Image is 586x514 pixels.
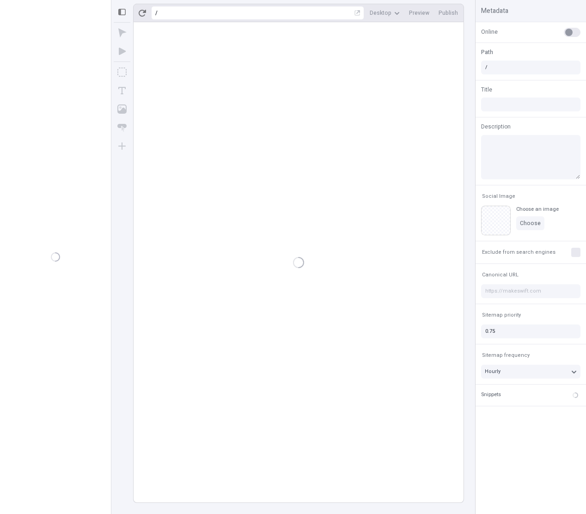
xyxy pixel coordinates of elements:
[482,352,530,359] span: Sitemap frequency
[480,247,557,258] button: Exclude from search engines
[481,28,498,36] span: Online
[516,216,544,230] button: Choose
[480,350,531,361] button: Sitemap frequency
[480,310,523,321] button: Sitemap priority
[481,365,580,379] button: Hourly
[155,9,158,17] div: /
[114,82,130,99] button: Text
[439,9,458,17] span: Publish
[482,193,515,200] span: Social Image
[480,191,517,202] button: Social Image
[114,64,130,80] button: Box
[405,6,433,20] button: Preview
[435,6,462,20] button: Publish
[370,9,391,17] span: Desktop
[520,220,541,227] span: Choose
[480,269,520,281] button: Canonical URL
[482,271,519,278] span: Canonical URL
[482,312,521,318] span: Sitemap priority
[409,9,429,17] span: Preview
[481,48,493,56] span: Path
[481,86,492,94] span: Title
[485,367,501,375] span: Hourly
[482,249,555,256] span: Exclude from search engines
[481,284,580,298] input: https://makeswift.com
[516,206,559,213] div: Choose an image
[114,119,130,136] button: Button
[481,391,501,399] div: Snippets
[114,101,130,117] button: Image
[481,122,511,131] span: Description
[366,6,403,20] button: Desktop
